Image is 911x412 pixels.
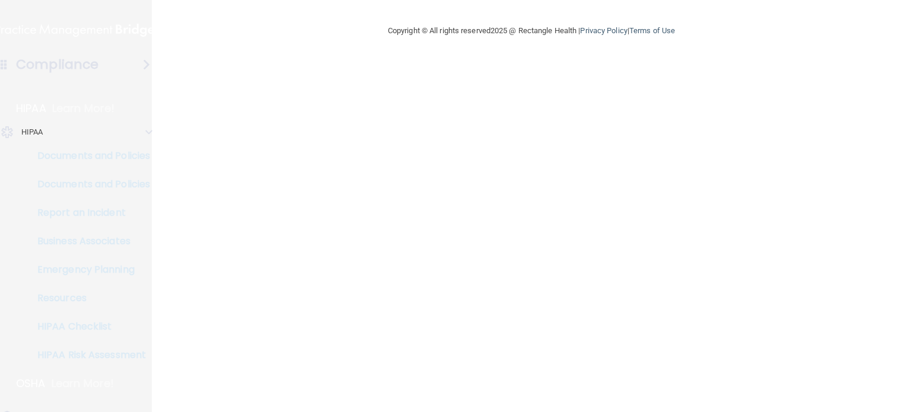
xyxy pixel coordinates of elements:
p: HIPAA [16,101,46,116]
p: Report an Incident [8,207,170,219]
p: Documents and Policies [8,150,170,162]
p: Learn More! [52,101,115,116]
div: Copyright © All rights reserved 2025 @ Rectangle Health | | [315,12,748,50]
p: Business Associates [8,235,170,247]
p: HIPAA [21,125,43,139]
p: Documents and Policies [8,178,170,190]
p: HIPAA Checklist [8,321,170,333]
p: Resources [8,292,170,304]
p: Emergency Planning [8,264,170,276]
a: Privacy Policy [580,26,627,35]
p: HIPAA Risk Assessment [8,349,170,361]
a: Terms of Use [629,26,675,35]
p: OSHA [16,376,46,391]
p: Learn More! [52,376,114,391]
h4: Compliance [16,56,98,73]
